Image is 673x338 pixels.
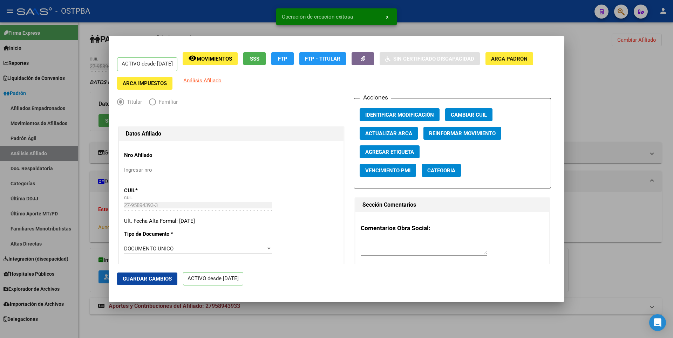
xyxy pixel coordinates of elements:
[250,56,259,62] span: SSS
[360,127,418,140] button: Actualizar ARCA
[445,108,492,121] button: Cambiar CUIL
[188,54,197,62] mat-icon: remove_red_eye
[360,93,391,102] h3: Acciones
[156,98,178,106] span: Familiar
[422,164,461,177] button: Categoria
[362,201,542,209] h1: Sección Comentarios
[360,164,416,177] button: Vencimiento PMI
[393,56,474,62] span: Sin Certificado Discapacidad
[123,276,172,282] span: Guardar Cambios
[423,127,501,140] button: Reinformar Movimiento
[124,217,338,225] div: Ult. Fecha Alta Formal: [DATE]
[124,246,174,252] span: DOCUMENTO UNICO
[360,145,420,158] button: Agregar Etiqueta
[429,130,496,137] span: Reinformar Movimiento
[117,273,177,285] button: Guardar Cambios
[282,13,353,20] span: Operación de creación exitosa
[124,151,188,159] p: Nro Afiliado
[360,108,440,121] button: Identificar Modificación
[183,52,238,65] button: Movimientos
[117,100,185,106] mat-radio-group: Elija una opción
[117,77,172,90] button: ARCA Impuestos
[365,112,434,118] span: Identificar Modificación
[451,112,487,118] span: Cambiar CUIL
[183,272,243,286] p: ACTIVO desde [DATE]
[380,52,480,65] button: Sin Certificado Discapacidad
[380,11,394,23] button: x
[386,14,388,20] span: x
[117,57,177,71] p: ACTIVO desde [DATE]
[649,314,666,331] div: Open Intercom Messenger
[271,52,294,65] button: FTP
[183,77,222,84] span: Análisis Afiliado
[243,52,266,65] button: SSS
[365,149,414,155] span: Agregar Etiqueta
[197,56,232,62] span: Movimientos
[365,167,410,174] span: Vencimiento PMI
[299,52,346,65] button: FTP - Titular
[124,230,188,238] p: Tipo de Documento *
[126,130,336,138] h1: Datos Afiliado
[485,52,533,65] button: ARCA Padrón
[427,167,455,174] span: Categoria
[491,56,528,62] span: ARCA Padrón
[365,130,412,137] span: Actualizar ARCA
[278,56,287,62] span: FTP
[305,56,340,62] span: FTP - Titular
[123,80,167,87] span: ARCA Impuestos
[124,98,142,106] span: Titular
[361,223,544,233] h3: Comentarios Obra Social:
[124,187,188,195] p: CUIL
